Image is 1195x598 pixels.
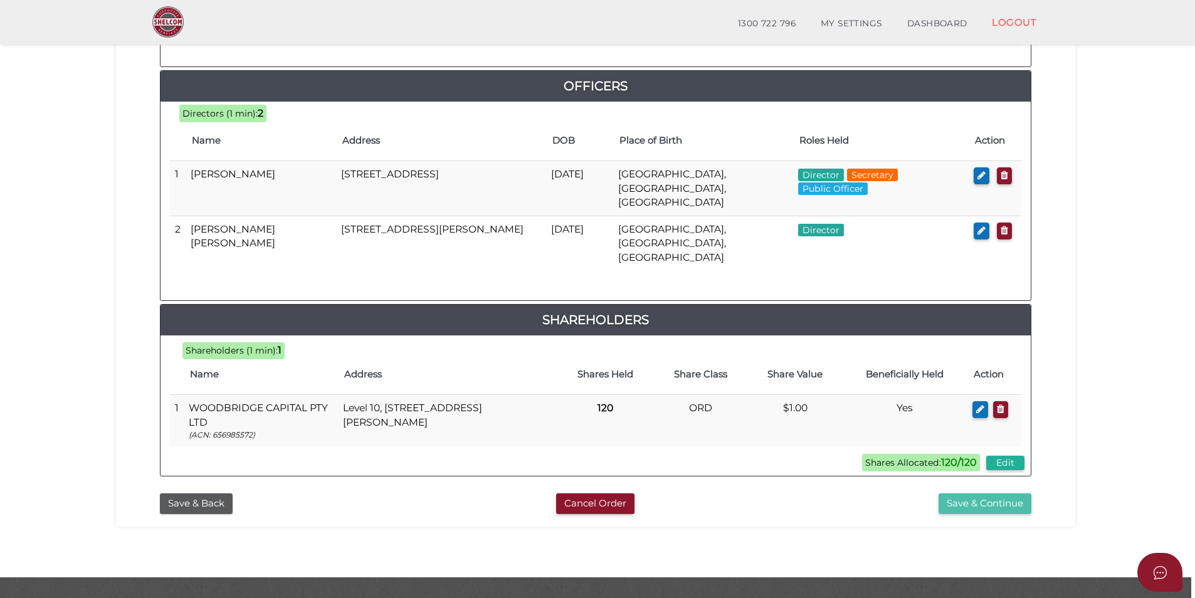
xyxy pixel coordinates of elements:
[974,369,1015,380] h4: Action
[344,369,552,380] h4: Address
[798,169,844,181] span: Director
[161,76,1031,96] a: Officers
[192,135,330,146] h4: Name
[975,135,1015,146] h4: Action
[613,161,793,216] td: [GEOGRAPHIC_DATA], [GEOGRAPHIC_DATA], [GEOGRAPHIC_DATA]
[986,456,1024,470] button: Edit
[754,369,836,380] h4: Share Value
[748,395,843,446] td: $1.00
[258,107,263,119] b: 2
[941,456,977,468] b: 120/120
[597,402,613,414] b: 120
[170,161,186,216] td: 1
[336,161,546,216] td: [STREET_ADDRESS]
[1137,553,1182,592] button: Open asap
[862,454,980,471] span: Shares Allocated:
[808,11,895,36] a: MY SETTINGS
[849,369,961,380] h4: Beneficially Held
[552,135,607,146] h4: DOB
[564,369,647,380] h4: Shares Held
[653,395,748,446] td: ORD
[186,216,336,271] td: [PERSON_NAME] [PERSON_NAME]
[190,369,332,380] h4: Name
[660,369,742,380] h4: Share Class
[725,11,808,36] a: 1300 722 796
[161,310,1031,330] a: Shareholders
[613,216,793,271] td: [GEOGRAPHIC_DATA], [GEOGRAPHIC_DATA], [GEOGRAPHIC_DATA]
[170,395,184,446] td: 1
[338,395,558,446] td: Level 10, [STREET_ADDRESS][PERSON_NAME]
[619,135,787,146] h4: Place of Birth
[186,345,278,356] span: Shareholders (1 min):
[189,429,333,440] p: (ACN: 656985572)
[798,224,844,236] span: Director
[170,216,186,271] td: 2
[160,493,233,514] button: Save & Back
[799,135,962,146] h4: Roles Held
[939,493,1031,514] button: Save & Continue
[184,395,338,446] td: WOODBRIDGE CAPITAL PTY LTD
[847,169,898,181] span: Secretary
[979,9,1049,35] a: LOGOUT
[895,11,980,36] a: DASHBOARD
[546,161,613,216] td: [DATE]
[546,216,613,271] td: [DATE]
[182,108,258,119] span: Directors (1 min):
[556,493,634,514] button: Cancel Order
[342,135,540,146] h4: Address
[336,216,546,271] td: [STREET_ADDRESS][PERSON_NAME]
[798,182,868,195] span: Public Officer
[843,395,967,446] td: Yes
[278,344,282,356] b: 1
[186,161,336,216] td: [PERSON_NAME]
